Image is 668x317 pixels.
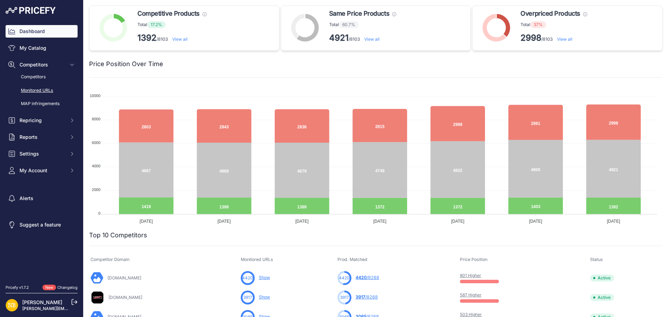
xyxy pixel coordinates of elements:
span: Same Price Products [329,9,389,18]
a: Suggest a feature [6,219,78,231]
span: Prod. Matched [337,257,367,262]
div: Pricefy v1.7.2 [6,285,29,291]
a: Changelog [57,285,78,290]
strong: 1392 [137,33,157,43]
span: 4420 [242,275,253,281]
span: 3917 [356,294,365,300]
p: Total [137,21,207,28]
span: 60.7% [339,21,359,28]
tspan: 6000 [92,141,100,145]
a: Monitored URLs [6,85,78,97]
h2: Price Position Over Time [89,59,163,69]
a: 801 Higher [460,273,481,278]
a: My Catalog [6,42,78,54]
tspan: 2000 [92,188,100,192]
a: 4420/8268 [356,275,379,280]
nav: Sidebar [6,25,78,276]
span: 3917 [243,294,252,301]
span: Active [590,294,614,301]
a: Show [259,275,270,280]
a: Competitors [6,71,78,83]
tspan: [DATE] [607,219,620,224]
span: Reports [19,134,65,141]
a: Dashboard [6,25,78,38]
button: Reports [6,131,78,143]
span: 4420 [356,275,367,280]
a: 3917/8268 [356,294,378,300]
a: View all [172,37,188,42]
a: MAP infringements [6,98,78,110]
a: View all [557,37,572,42]
a: 503 Higher [460,312,482,317]
span: Monitored URLs [241,257,273,262]
span: 17.2% [147,21,166,28]
button: Repricing [6,114,78,127]
a: [PERSON_NAME] [22,299,62,305]
tspan: 8000 [92,117,100,121]
tspan: [DATE] [451,219,464,224]
span: Competitors [19,61,65,68]
strong: 2998 [520,33,541,43]
span: New [42,285,56,291]
tspan: [DATE] [373,219,387,224]
p: Total [520,21,587,28]
a: [PERSON_NAME][EMAIL_ADDRESS][DOMAIN_NAME] [22,306,129,311]
tspan: [DATE] [529,219,542,224]
tspan: [DATE] [295,219,309,224]
button: My Account [6,164,78,177]
span: Status [590,257,603,262]
tspan: 0 [98,211,100,215]
tspan: 10000 [90,94,101,98]
span: Repricing [19,117,65,124]
tspan: [DATE] [217,219,231,224]
p: /8103 [329,32,396,43]
p: /8103 [137,32,207,43]
img: Pricefy Logo [6,7,56,14]
span: Price Position [460,257,487,262]
tspan: [DATE] [140,219,153,224]
a: Alerts [6,192,78,205]
p: /8103 [520,32,587,43]
h2: Top 10 Competitors [89,230,147,240]
a: 587 Higher [460,292,482,298]
a: [DOMAIN_NAME] [109,295,142,300]
span: Competitive Products [137,9,200,18]
button: Settings [6,148,78,160]
span: Active [590,275,614,282]
strong: 4921 [329,33,349,43]
span: 37% [530,21,546,28]
p: Total [329,21,396,28]
span: Overpriced Products [520,9,580,18]
span: 4420 [339,275,350,281]
button: Competitors [6,58,78,71]
span: Competitor Domain [90,257,129,262]
span: My Account [19,167,65,174]
span: 3917 [340,294,349,301]
a: [DOMAIN_NAME] [108,275,141,280]
tspan: 4000 [92,164,100,168]
span: Settings [19,150,65,157]
a: View all [364,37,380,42]
a: Show [259,294,270,300]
